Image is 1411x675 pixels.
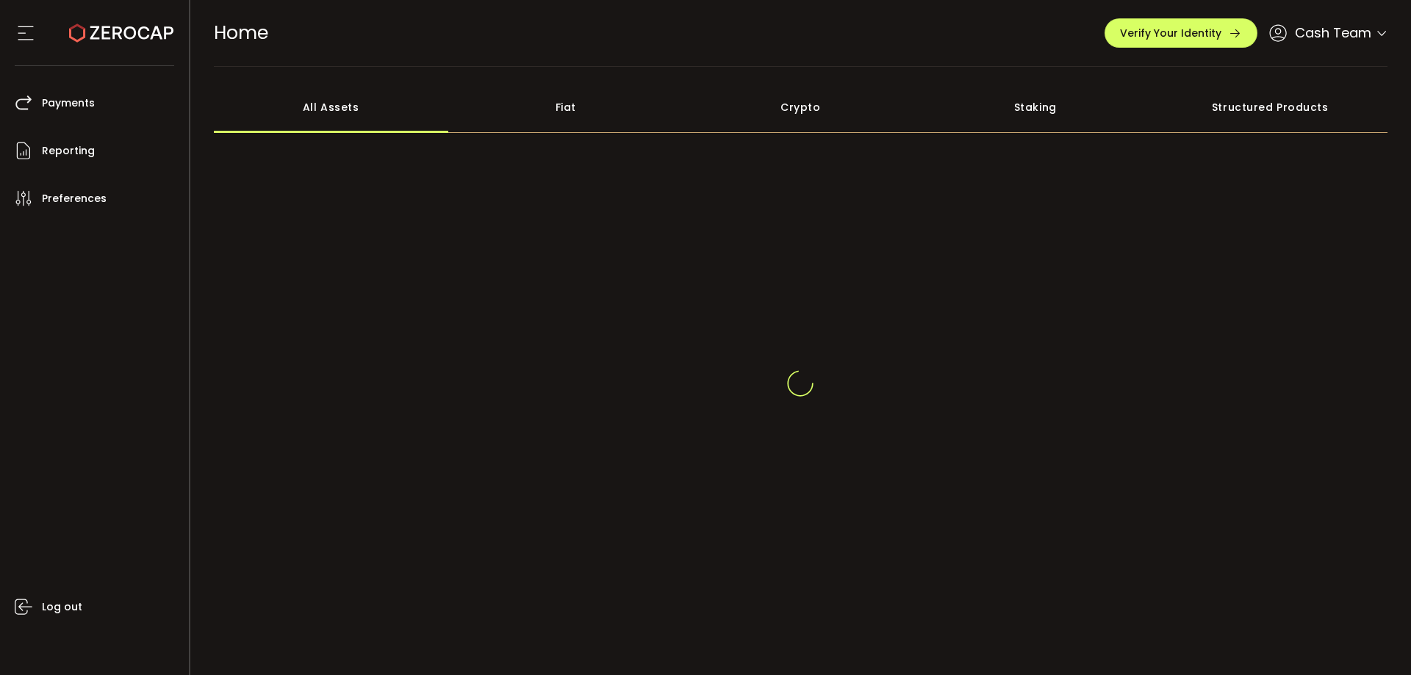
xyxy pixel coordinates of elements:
button: Verify Your Identity [1105,18,1257,48]
div: Fiat [448,82,683,133]
span: Payments [42,93,95,114]
div: All Assets [214,82,449,133]
span: Preferences [42,188,107,209]
div: Crypto [683,82,919,133]
span: Verify Your Identity [1120,28,1221,38]
span: Log out [42,596,82,618]
span: Home [214,20,268,46]
div: Staking [918,82,1153,133]
span: Cash Team [1295,23,1371,43]
span: Reporting [42,140,95,162]
div: Structured Products [1153,82,1388,133]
